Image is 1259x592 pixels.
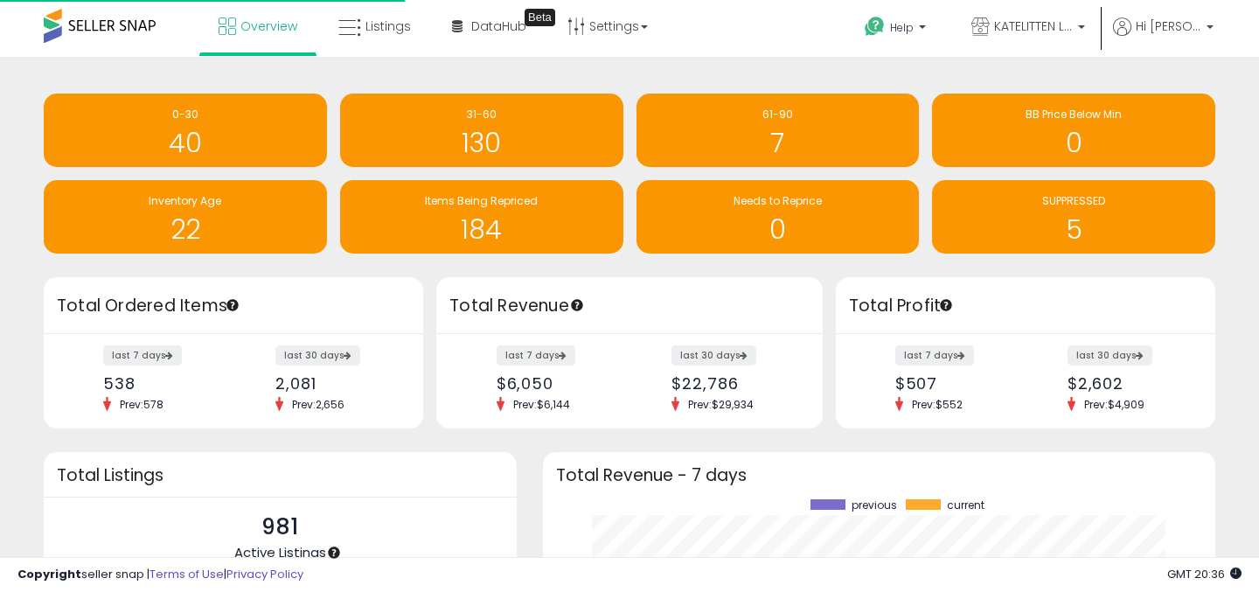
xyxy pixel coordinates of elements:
[864,16,886,38] i: Get Help
[103,374,220,393] div: 538
[467,107,497,122] span: 31-60
[225,297,240,313] div: Tooltip anchor
[52,215,318,244] h1: 22
[275,345,360,366] label: last 30 days
[340,180,623,254] a: Items Being Repriced 184
[1113,17,1214,57] a: Hi [PERSON_NAME]
[525,9,555,26] div: Tooltip anchor
[425,193,538,208] span: Items Being Repriced
[349,129,615,157] h1: 130
[569,297,585,313] div: Tooltip anchor
[1026,107,1122,122] span: BB Price Below Min
[283,397,353,412] span: Prev: 2,656
[947,499,984,512] span: current
[895,345,974,366] label: last 7 days
[17,566,81,582] strong: Copyright
[994,17,1073,35] span: KATELITTEN LLC
[57,469,504,482] h3: Total Listings
[365,17,411,35] span: Listings
[849,294,1202,318] h3: Total Profit
[1068,374,1185,393] div: $2,602
[349,215,615,244] h1: 184
[671,345,756,366] label: last 30 days
[932,94,1215,167] a: BB Price Below Min 0
[895,374,1012,393] div: $507
[17,567,303,583] div: seller snap | |
[149,193,221,208] span: Inventory Age
[852,499,897,512] span: previous
[890,20,914,35] span: Help
[471,17,526,35] span: DataHub
[234,511,326,544] p: 981
[103,345,182,366] label: last 7 days
[111,397,172,412] span: Prev: 578
[762,107,793,122] span: 61-90
[1068,345,1152,366] label: last 30 days
[1075,397,1153,412] span: Prev: $4,909
[903,397,971,412] span: Prev: $552
[645,129,911,157] h1: 7
[449,294,810,318] h3: Total Revenue
[734,193,822,208] span: Needs to Reprice
[636,180,920,254] a: Needs to Reprice 0
[497,374,616,393] div: $6,050
[671,374,791,393] div: $22,786
[504,397,579,412] span: Prev: $6,144
[340,94,623,167] a: 31-60 130
[497,345,575,366] label: last 7 days
[941,129,1207,157] h1: 0
[636,94,920,167] a: 61-90 7
[1042,193,1105,208] span: SUPPRESSED
[645,215,911,244] h1: 0
[938,297,954,313] div: Tooltip anchor
[150,566,224,582] a: Terms of Use
[1136,17,1201,35] span: Hi [PERSON_NAME]
[44,94,327,167] a: 0-30 40
[172,107,198,122] span: 0-30
[240,17,297,35] span: Overview
[326,545,342,561] div: Tooltip anchor
[679,397,762,412] span: Prev: $29,934
[851,3,943,57] a: Help
[234,543,326,561] span: Active Listings
[226,566,303,582] a: Privacy Policy
[57,294,410,318] h3: Total Ordered Items
[44,180,327,254] a: Inventory Age 22
[556,469,1202,482] h3: Total Revenue - 7 days
[941,215,1207,244] h1: 5
[52,129,318,157] h1: 40
[275,374,393,393] div: 2,081
[932,180,1215,254] a: SUPPRESSED 5
[1167,566,1242,582] span: 2025-10-6 20:36 GMT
